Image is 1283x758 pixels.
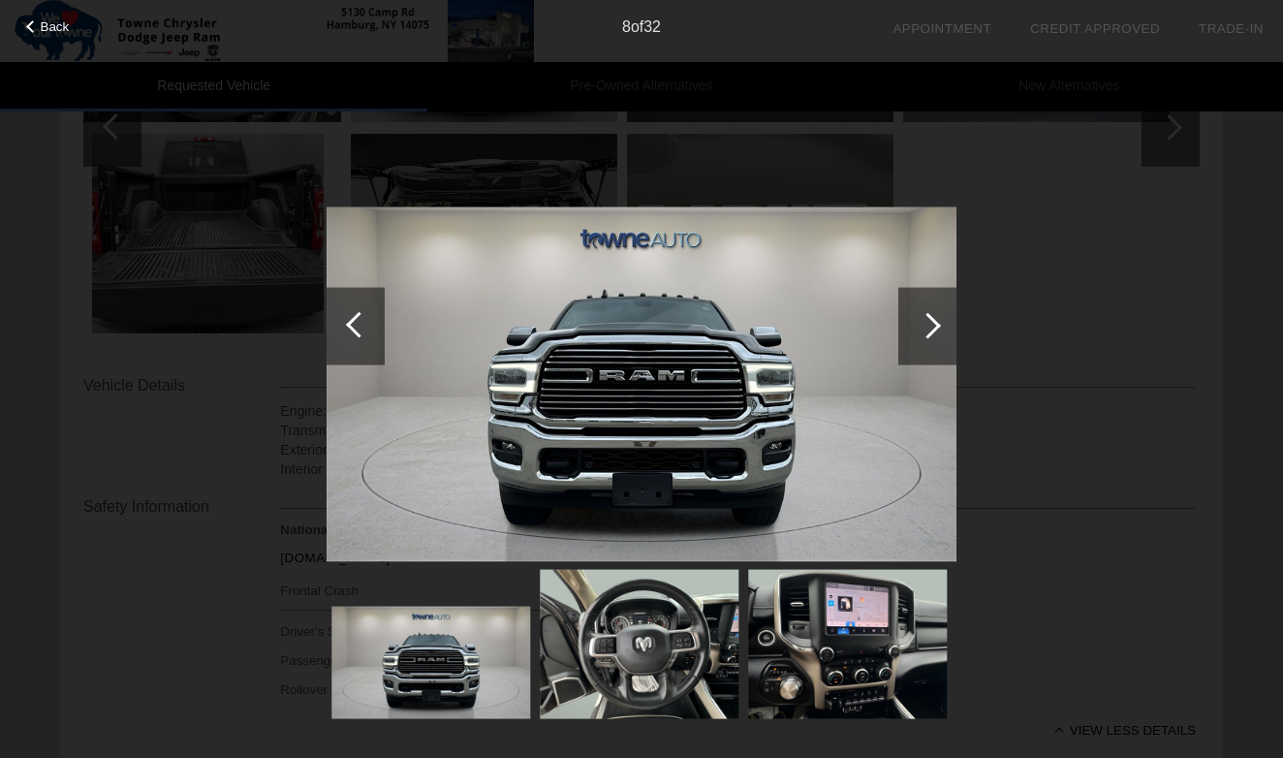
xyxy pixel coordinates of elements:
span: 32 [643,18,661,35]
span: Back [41,19,70,34]
img: 42064a053e8efaba317ca83102d0eba5.jpg [748,570,947,719]
span: 8 [622,18,631,35]
a: Trade-In [1199,21,1264,36]
img: 951694b6566053534fd7b1a3d3a13a1a.jpg [331,607,530,718]
a: Credit Approved [1030,21,1160,36]
img: 6d3fc5f57c0129490dd46f5a0fee94c0.jpg [540,570,738,719]
img: 951694b6566053534fd7b1a3d3a13a1a.jpg [327,207,956,562]
a: Appointment [892,21,991,36]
